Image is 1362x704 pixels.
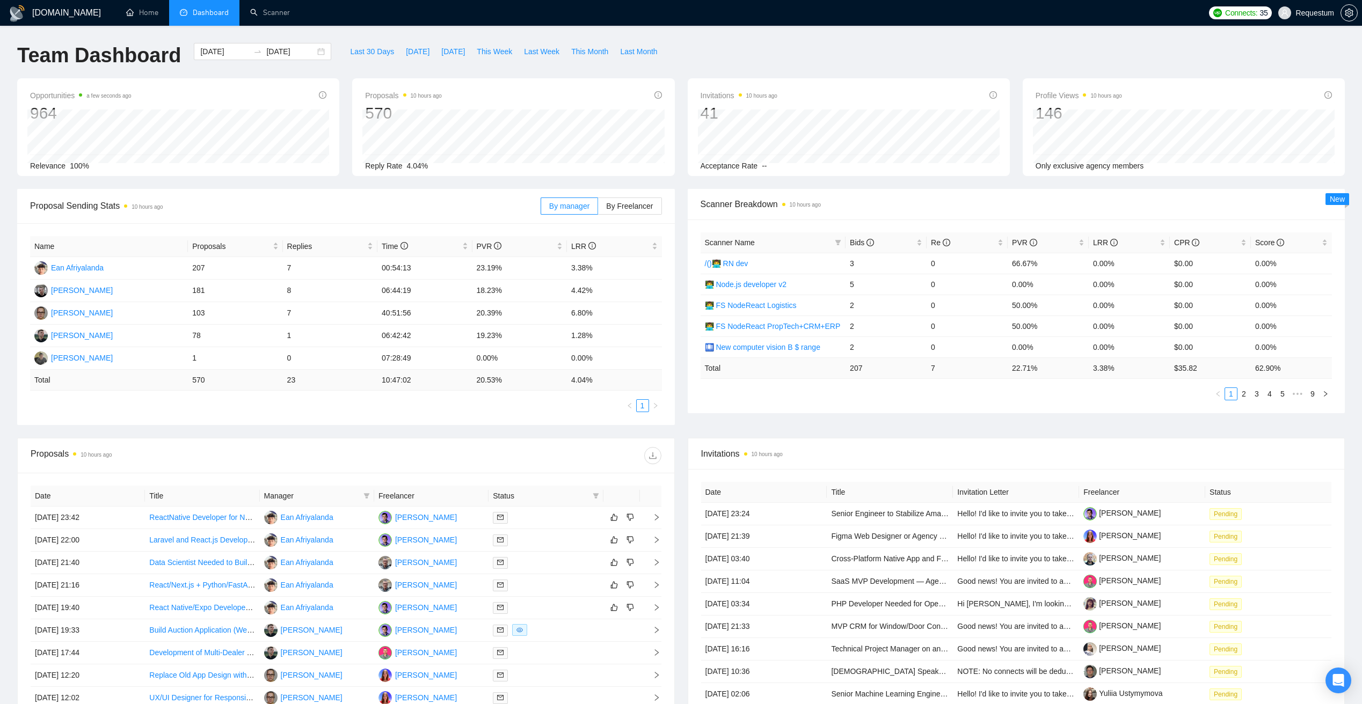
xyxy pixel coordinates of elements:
img: EA [264,533,278,547]
td: 0.00% [1089,295,1170,316]
span: Dashboard [193,8,229,17]
span: info-circle [654,91,662,99]
div: [PERSON_NAME] [395,602,457,613]
div: [PERSON_NAME] [51,307,113,319]
span: dashboard [180,9,187,16]
span: info-circle [319,91,326,99]
h1: Team Dashboard [17,43,181,68]
img: AS [264,646,278,659]
a: Pending [1210,532,1246,540]
td: 5 [846,274,927,295]
span: 35 [1259,7,1268,19]
span: mail [497,582,504,588]
div: [PERSON_NAME] [281,669,343,681]
img: upwork-logo.png [1213,9,1222,17]
button: dislike [624,511,637,524]
span: info-circle [1324,91,1332,99]
span: filter [833,234,843,251]
td: 23.19% [472,257,567,280]
a: [PERSON_NAME] [1083,554,1161,562]
button: This Week [471,43,518,60]
img: VL [34,284,48,297]
span: Pending [1210,688,1242,700]
td: 207 [188,257,282,280]
span: right [652,402,659,409]
span: download [645,451,661,460]
img: logo [9,5,26,22]
span: Invitations [701,89,777,102]
a: Pending [1210,667,1246,676]
span: Replies [287,240,365,252]
span: Opportunities [30,89,132,102]
a: Yuliia Ustymymova [1083,689,1162,698]
span: like [610,581,618,589]
img: MP [378,511,392,524]
a: PG[PERSON_NAME] [378,558,457,566]
a: PG[PERSON_NAME] [378,580,457,589]
th: Name [30,236,188,257]
span: mail [497,649,504,656]
a: [DEMOGRAPHIC_DATA] Speakers of Tamil – Talent Bench for Future Managed Services Recording Projects [831,667,1193,676]
a: [PERSON_NAME] [1083,644,1161,652]
a: Technical Project Manager on an ongoing basis [831,644,989,653]
span: [DATE] [406,46,429,57]
div: Open Intercom Messenger [1325,668,1351,693]
span: Reply Rate [365,162,402,170]
a: Senior Engineer to Stabilize Amazon &amp; [PERSON_NAME] Livre Sales Dashboard [831,509,1119,518]
a: 1 [637,400,649,412]
div: Ean Afriyalanda [281,534,333,546]
li: 4 [1263,387,1276,400]
div: [PERSON_NAME] [395,534,457,546]
a: 2 [1238,388,1250,400]
span: like [610,603,618,612]
a: Cross-Platform Native App and Firmware Development for BLE Training Peripherals [831,554,1110,563]
button: right [1319,387,1332,400]
li: 1 [1225,387,1237,400]
td: 0.00% [1089,253,1170,274]
a: searchScanner [250,8,290,17]
img: c14DhYixHXKOjO1Rn8ocQbD3KHUcnE4vZS4feWtSSrA9NC5rkM_scuoP2bXUv12qzp [1083,665,1097,678]
a: VL[PERSON_NAME] [34,285,113,294]
span: 100% [70,162,89,170]
span: Last Month [620,46,657,57]
img: c1A1YXFeW4rKCAx-3xl3nEKVNEBJ_N0qy65txT_64hSqlygI7RcR1kUJ3D92sJ_NJl [1083,687,1097,701]
time: 10 hours ago [132,204,163,210]
span: Profile Views [1036,89,1122,102]
div: [PERSON_NAME] [281,647,343,658]
a: [PERSON_NAME] [1083,576,1161,585]
img: AS [264,624,278,637]
a: [PERSON_NAME] [1083,666,1161,675]
img: PG [378,556,392,569]
span: info-circle [1192,239,1199,246]
span: Only exclusive agency members [1036,162,1144,170]
span: mail [497,537,504,543]
button: dislike [624,601,637,614]
span: This Month [571,46,608,57]
button: [DATE] [400,43,435,60]
button: Last 30 Days [344,43,400,60]
a: IP[PERSON_NAME] [378,670,457,679]
a: [PERSON_NAME] [1083,621,1161,630]
time: 10 hours ago [411,93,442,99]
span: 4.04% [407,162,428,170]
img: EA [264,511,278,524]
button: dislike [624,556,637,569]
img: c1r46FZWDF272hwS8y35vKh3TA0foOzbJmjbqYnhBo2rDWZqajwuat7Ex5rHv6Qmc8 [1083,597,1097,611]
td: 0.00% [1251,274,1332,295]
th: Replies [283,236,377,257]
span: Time [382,242,407,251]
button: This Month [565,43,614,60]
span: to [253,47,262,56]
td: 50.00% [1008,295,1089,316]
span: Relevance [30,162,65,170]
img: MP [378,624,392,637]
span: like [610,536,618,544]
td: $0.00 [1170,274,1251,295]
div: 146 [1036,103,1122,123]
td: $0.00 [1170,253,1251,274]
time: 10 hours ago [790,202,821,208]
button: setting [1341,4,1358,21]
td: 0.00% [1251,253,1332,274]
span: Acceptance Rate [701,162,758,170]
a: 👨‍💻 FS NodeReact Logistics [705,301,797,310]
